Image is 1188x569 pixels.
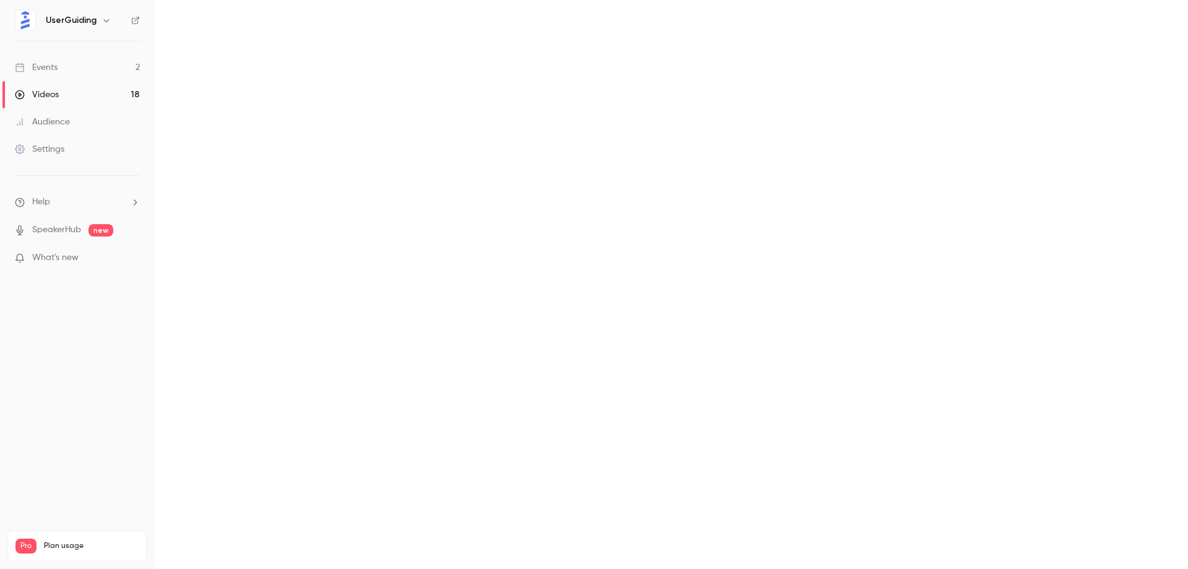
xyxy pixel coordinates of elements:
[32,224,81,237] a: SpeakerHub
[32,251,79,264] span: What's new
[15,196,140,209] li: help-dropdown-opener
[46,14,97,27] h6: UserGuiding
[15,11,35,30] img: UserGuiding
[32,196,50,209] span: Help
[125,253,140,264] iframe: Noticeable Trigger
[15,89,59,101] div: Videos
[88,224,113,237] span: new
[44,541,139,551] span: Plan usage
[15,143,64,155] div: Settings
[15,539,37,554] span: Pro
[15,116,70,128] div: Audience
[15,61,58,74] div: Events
